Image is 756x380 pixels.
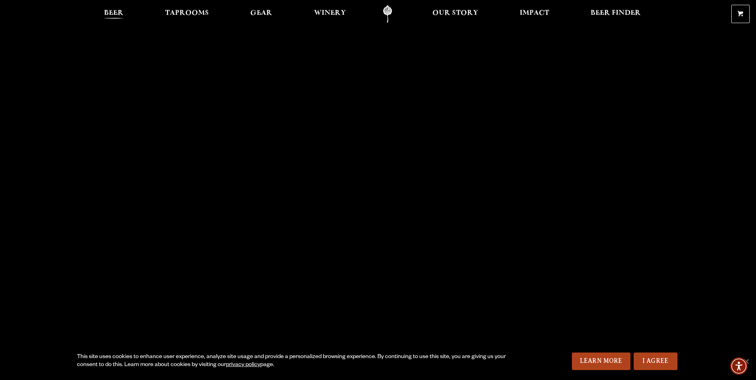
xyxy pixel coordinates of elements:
span: Beer [104,10,124,16]
div: This site uses cookies to enhance user experience, analyze site usage and provide a personalized ... [77,353,507,369]
span: Impact [520,10,549,16]
a: Beer Finder [585,5,646,23]
a: Beer [99,5,129,23]
a: Taprooms [160,5,214,23]
a: Odell Home [373,5,403,23]
a: Our Story [427,5,483,23]
a: Gear [245,5,277,23]
span: Beer Finder [591,10,641,16]
a: I Agree [634,353,677,370]
a: Impact [514,5,554,23]
div: Accessibility Menu [730,357,748,375]
span: Taprooms [165,10,209,16]
span: Gear [250,10,272,16]
span: Winery [314,10,346,16]
a: Winery [309,5,351,23]
span: Our Story [432,10,478,16]
a: Learn More [572,353,630,370]
a: privacy policy [226,362,260,368]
